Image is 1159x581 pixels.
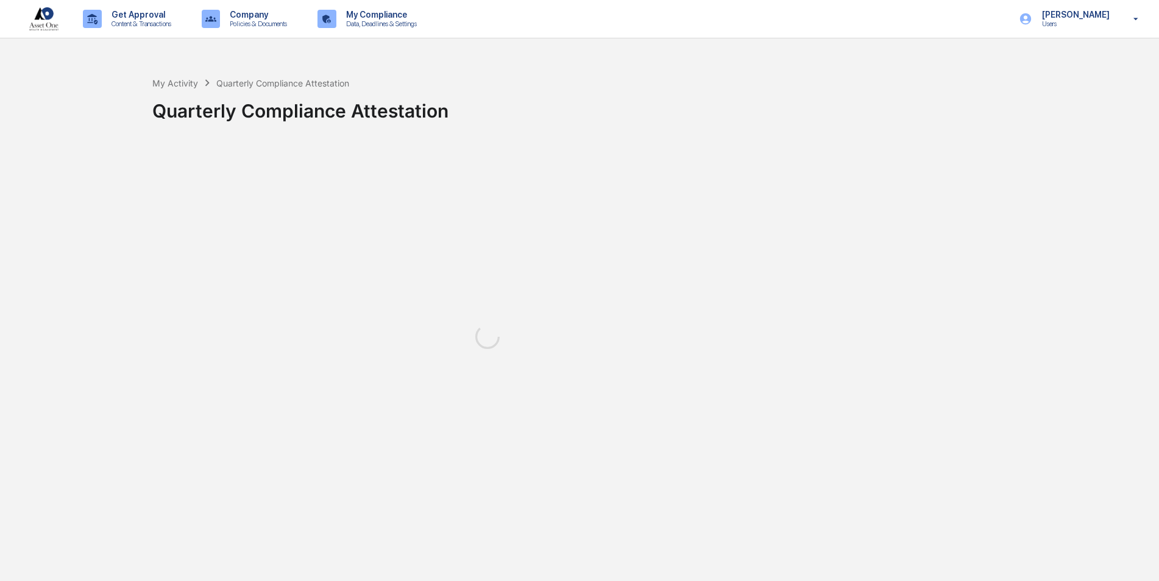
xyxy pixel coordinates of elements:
[220,10,293,19] p: Company
[29,7,58,30] img: logo
[152,78,198,88] div: My Activity
[216,78,349,88] div: Quarterly Compliance Attestation
[1120,541,1153,574] iframe: Open customer support
[1032,10,1116,19] p: [PERSON_NAME]
[1032,19,1116,28] p: Users
[220,19,293,28] p: Policies & Documents
[102,10,177,19] p: Get Approval
[336,19,423,28] p: Data, Deadlines & Settings
[102,19,177,28] p: Content & Transactions
[336,10,423,19] p: My Compliance
[152,90,1153,122] div: Quarterly Compliance Attestation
